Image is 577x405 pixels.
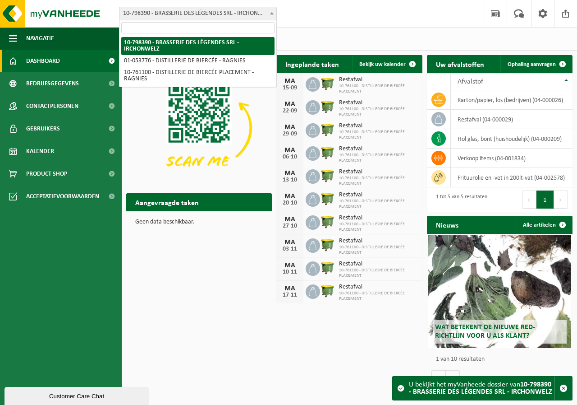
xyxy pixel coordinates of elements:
[409,377,554,400] div: U bekijkt het myVanheede dossier van
[281,85,299,91] div: 15-09
[5,385,151,405] iframe: chat widget
[320,191,335,206] img: WB-1100-HPE-GN-50
[281,285,299,292] div: MA
[320,122,335,137] img: WB-1100-HPE-GN-50
[26,27,54,50] span: Navigatie
[451,149,572,168] td: verkoop items (04-001834)
[281,269,299,275] div: 10-11
[458,78,483,85] span: Afvalstof
[281,216,299,223] div: MA
[451,129,572,149] td: hol glas, bont (huishoudelijk) (04-000209)
[281,223,299,229] div: 27-10
[339,261,417,268] span: Restafval
[320,168,335,183] img: WB-1100-HPE-GN-50
[281,78,299,85] div: MA
[500,55,572,73] a: Ophaling aanvragen
[281,262,299,269] div: MA
[339,107,417,117] span: 10-761100 - DISTILLERIE DE BIERCÉE PLACEMENT
[320,260,335,275] img: WB-1100-HPE-GN-50
[451,90,572,110] td: karton/papier, los (bedrijven) (04-000026)
[428,235,571,348] a: Wat betekent de nieuwe RED-richtlijn voor u als klant?
[339,268,417,279] span: 10-761100 - DISTILLERIE DE BIERCÉE PLACEMENT
[320,237,335,252] img: WB-1100-HPE-GN-50
[281,246,299,252] div: 03-11
[508,61,556,67] span: Ophaling aanvragen
[431,190,487,209] div: 1 tot 5 van 5 resultaten
[352,55,421,73] a: Bekijk uw kalender
[281,131,299,137] div: 29-09
[121,37,275,55] li: 10-798390 - BRASSERIE DES LÉGENDES SRL - IRCHONWELZ
[339,76,417,84] span: Restafval
[281,177,299,183] div: 13-10
[339,222,417,233] span: 10-761100 - DISTILLERIE DE BIERCÉE PLACEMENT
[431,370,446,388] button: Vorige
[522,191,536,209] button: Previous
[26,117,60,140] span: Gebruikers
[427,216,467,233] h2: Nieuws
[435,324,535,340] span: Wat betekent de nieuwe RED-richtlijn voor u als klant?
[135,219,263,225] p: Geen data beschikbaar.
[281,108,299,114] div: 22-09
[339,153,417,163] span: 10-761100 - DISTILLERIE DE BIERCÉE PLACEMENT
[554,191,568,209] button: Next
[121,55,275,67] li: 01-053776 - DISTILLERIE DE BIERCÉE - RAGNIES
[281,292,299,298] div: 17-11
[446,370,460,388] button: Volgende
[339,130,417,140] span: 10-761100 - DISTILLERIE DE BIERCÉE PLACEMENT
[339,84,417,94] span: 10-761100 - DISTILLERIE DE BIERCÉE PLACEMENT
[281,147,299,154] div: MA
[281,239,299,246] div: MA
[320,214,335,229] img: WB-1100-HPE-GN-50
[126,193,208,211] h2: Aangevraagde taken
[339,99,417,107] span: Restafval
[26,95,78,117] span: Contactpersonen
[26,163,67,185] span: Product Shop
[26,140,54,163] span: Kalender
[119,7,277,20] span: 10-798390 - BRASSERIE DES LÉGENDES SRL - IRCHONWELZ
[409,381,552,396] strong: 10-798390 - BRASSERIE DES LÉGENDES SRL - IRCHONWELZ
[320,99,335,114] img: WB-1100-HPE-GN-50
[281,200,299,206] div: 20-10
[339,214,417,222] span: Restafval
[339,168,417,176] span: Restafval
[26,50,60,72] span: Dashboard
[119,7,276,20] span: 10-798390 - BRASSERIE DES LÉGENDES SRL - IRCHONWELZ
[339,191,417,199] span: Restafval
[126,73,272,183] img: Download de VHEPlus App
[339,145,417,153] span: Restafval
[451,110,572,129] td: restafval (04-000029)
[281,124,299,131] div: MA
[26,72,79,95] span: Bedrijfsgegevens
[276,55,348,73] h2: Ingeplande taken
[516,216,572,234] a: Alle artikelen
[339,122,417,130] span: Restafval
[427,55,493,73] h2: Uw afvalstoffen
[121,67,275,85] li: 10-761100 - DISTILLERIE DE BIERCÉE PLACEMENT - RAGNIES
[339,176,417,186] span: 10-761100 - DISTILLERIE DE BIERCÉE PLACEMENT
[281,101,299,108] div: MA
[339,245,417,256] span: 10-761100 - DISTILLERIE DE BIERCÉE PLACEMENT
[320,76,335,91] img: WB-1100-HPE-GN-50
[26,185,99,208] span: Acceptatievoorwaarden
[320,145,335,160] img: WB-1100-HPE-GN-50
[281,154,299,160] div: 06-10
[339,291,417,302] span: 10-761100 - DISTILLERIE DE BIERCÉE PLACEMENT
[281,193,299,200] div: MA
[536,191,554,209] button: 1
[281,170,299,177] div: MA
[451,168,572,187] td: Frituurolie en -vet in 200lt-vat (04-002578)
[436,356,568,363] p: 1 van 10 resultaten
[339,199,417,209] span: 10-761100 - DISTILLERIE DE BIERCÉE PLACEMENT
[339,284,417,291] span: Restafval
[359,61,406,67] span: Bekijk uw kalender
[320,283,335,298] img: WB-1100-HPE-GN-50
[339,237,417,245] span: Restafval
